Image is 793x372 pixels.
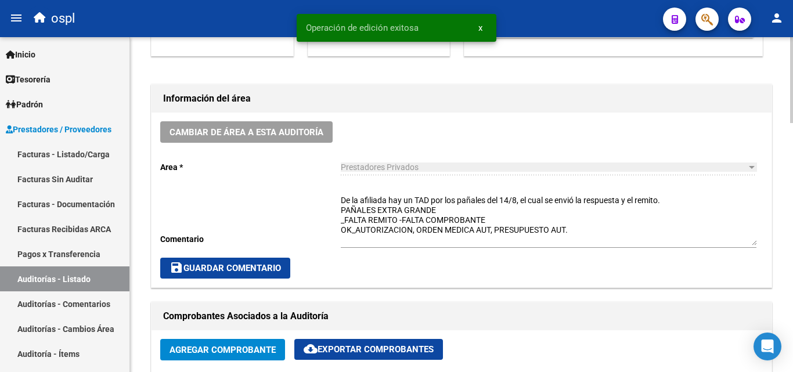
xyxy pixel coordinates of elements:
span: ospl [51,6,75,31]
span: Guardar Comentario [170,263,281,273]
span: x [478,23,482,33]
mat-icon: menu [9,11,23,25]
span: Inicio [6,48,35,61]
span: Operación de edición exitosa [306,22,419,34]
h1: Información del área [163,89,760,108]
span: Exportar Comprobantes [304,344,434,355]
button: Agregar Comprobante [160,339,285,360]
span: Tesorería [6,73,51,86]
button: Guardar Comentario [160,258,290,279]
button: Exportar Comprobantes [294,339,443,360]
mat-icon: cloud_download [304,342,318,356]
span: Cambiar de área a esta auditoría [170,127,323,138]
span: Prestadores / Proveedores [6,123,111,136]
mat-icon: save [170,261,183,275]
p: Comentario [160,233,341,245]
mat-icon: person [770,11,784,25]
span: Padrón [6,98,43,111]
span: Agregar Comprobante [170,345,276,355]
p: Area * [160,161,341,174]
span: Prestadores Privados [341,162,419,172]
div: Open Intercom Messenger [754,333,781,360]
button: Cambiar de área a esta auditoría [160,121,333,143]
h1: Comprobantes Asociados a la Auditoría [163,307,760,326]
button: x [469,17,492,38]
